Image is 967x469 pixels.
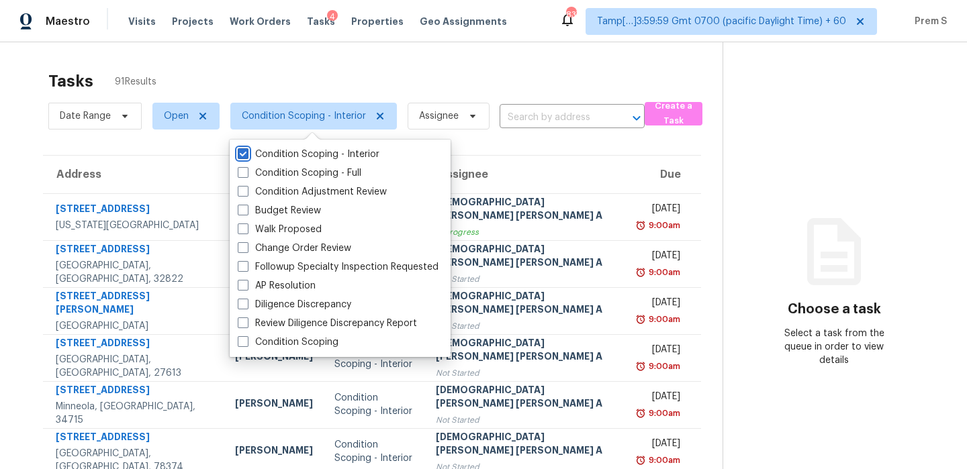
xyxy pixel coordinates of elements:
[238,298,351,311] label: Diligence Discrepancy
[566,8,575,21] div: 837
[641,249,680,266] div: [DATE]
[425,156,630,193] th: Assignee
[436,289,619,319] div: [DEMOGRAPHIC_DATA][PERSON_NAME] [PERSON_NAME] A
[436,366,619,380] div: Not Started
[238,204,321,217] label: Budget Review
[646,407,680,420] div: 9:00am
[420,15,507,28] span: Geo Assignments
[164,109,189,123] span: Open
[56,219,214,232] div: [US_STATE][GEOGRAPHIC_DATA]
[641,202,680,219] div: [DATE]
[56,430,214,447] div: [STREET_ADDRESS]
[436,336,619,366] div: [DEMOGRAPHIC_DATA][PERSON_NAME] [PERSON_NAME] A
[128,15,156,28] span: Visits
[779,327,890,367] div: Select a task from the queue in order to view details
[436,195,619,225] div: [DEMOGRAPHIC_DATA][PERSON_NAME] [PERSON_NAME] A
[436,383,619,413] div: [DEMOGRAPHIC_DATA][PERSON_NAME] [PERSON_NAME] A
[56,319,214,333] div: [GEOGRAPHIC_DATA]
[46,15,90,28] span: Maestro
[419,109,459,123] span: Assignee
[56,259,214,286] div: [GEOGRAPHIC_DATA], [GEOGRAPHIC_DATA], 32822
[56,353,214,380] div: [GEOGRAPHIC_DATA], [GEOGRAPHIC_DATA], 27613
[56,336,214,353] div: [STREET_ADDRESS]
[307,17,335,26] span: Tasks
[334,438,414,465] div: Condition Scoping - Interior
[238,279,316,293] label: AP Resolution
[641,343,680,360] div: [DATE]
[56,289,214,319] div: [STREET_ADDRESS][PERSON_NAME]
[238,260,439,274] label: Followup Specialty Inspection Requested
[334,391,414,418] div: Condition Scoping - Interior
[436,242,619,272] div: [DEMOGRAPHIC_DATA][PERSON_NAME] [PERSON_NAME] A
[645,102,702,125] button: Create a Task
[635,360,646,373] img: Overdue Alarm Icon
[334,344,414,371] div: Condition Scoping - Interior
[56,400,214,427] div: Minneola, [GEOGRAPHIC_DATA], 34715
[788,303,881,316] h3: Choose a task
[235,397,313,413] div: [PERSON_NAME]
[909,15,947,28] span: Prem S
[436,319,619,333] div: Not Started
[238,317,417,330] label: Review Diligence Discrepancy Report
[235,350,313,366] div: [PERSON_NAME]
[115,75,156,89] span: 91 Results
[646,454,680,467] div: 9:00am
[224,156,324,193] th: HPM
[436,225,619,239] div: In Progress
[56,202,214,219] div: [STREET_ADDRESS]
[500,107,607,128] input: Search by address
[627,109,646,127] button: Open
[56,383,214,400] div: [STREET_ADDRESS]
[646,219,680,232] div: 9:00am
[641,296,680,313] div: [DATE]
[238,166,361,180] label: Condition Scoping - Full
[436,272,619,286] div: Not Started
[327,10,338,23] div: 4
[597,15,846,28] span: Tamp[…]3:59:59 Gmt 0700 (pacific Daylight Time) + 60
[235,444,313,460] div: [PERSON_NAME]
[646,313,680,326] div: 9:00am
[631,156,701,193] th: Due
[651,99,696,129] span: Create a Task
[238,242,351,255] label: Change Order Review
[238,223,322,236] label: Walk Proposed
[641,437,680,454] div: [DATE]
[43,156,224,193] th: Address
[351,15,404,28] span: Properties
[635,266,646,279] img: Overdue Alarm Icon
[238,148,379,161] label: Condition Scoping - Interior
[48,74,93,88] h2: Tasks
[646,266,680,279] div: 9:00am
[635,313,646,326] img: Overdue Alarm Icon
[172,15,214,28] span: Projects
[238,185,387,199] label: Condition Adjustment Review
[436,430,619,460] div: [DEMOGRAPHIC_DATA][PERSON_NAME] [PERSON_NAME] A
[635,407,646,420] img: Overdue Alarm Icon
[242,109,366,123] span: Condition Scoping - Interior
[230,15,291,28] span: Work Orders
[635,454,646,467] img: Overdue Alarm Icon
[238,335,338,349] label: Condition Scoping
[646,360,680,373] div: 9:00am
[60,109,111,123] span: Date Range
[635,219,646,232] img: Overdue Alarm Icon
[56,242,214,259] div: [STREET_ADDRESS]
[436,413,619,427] div: Not Started
[641,390,680,407] div: [DATE]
